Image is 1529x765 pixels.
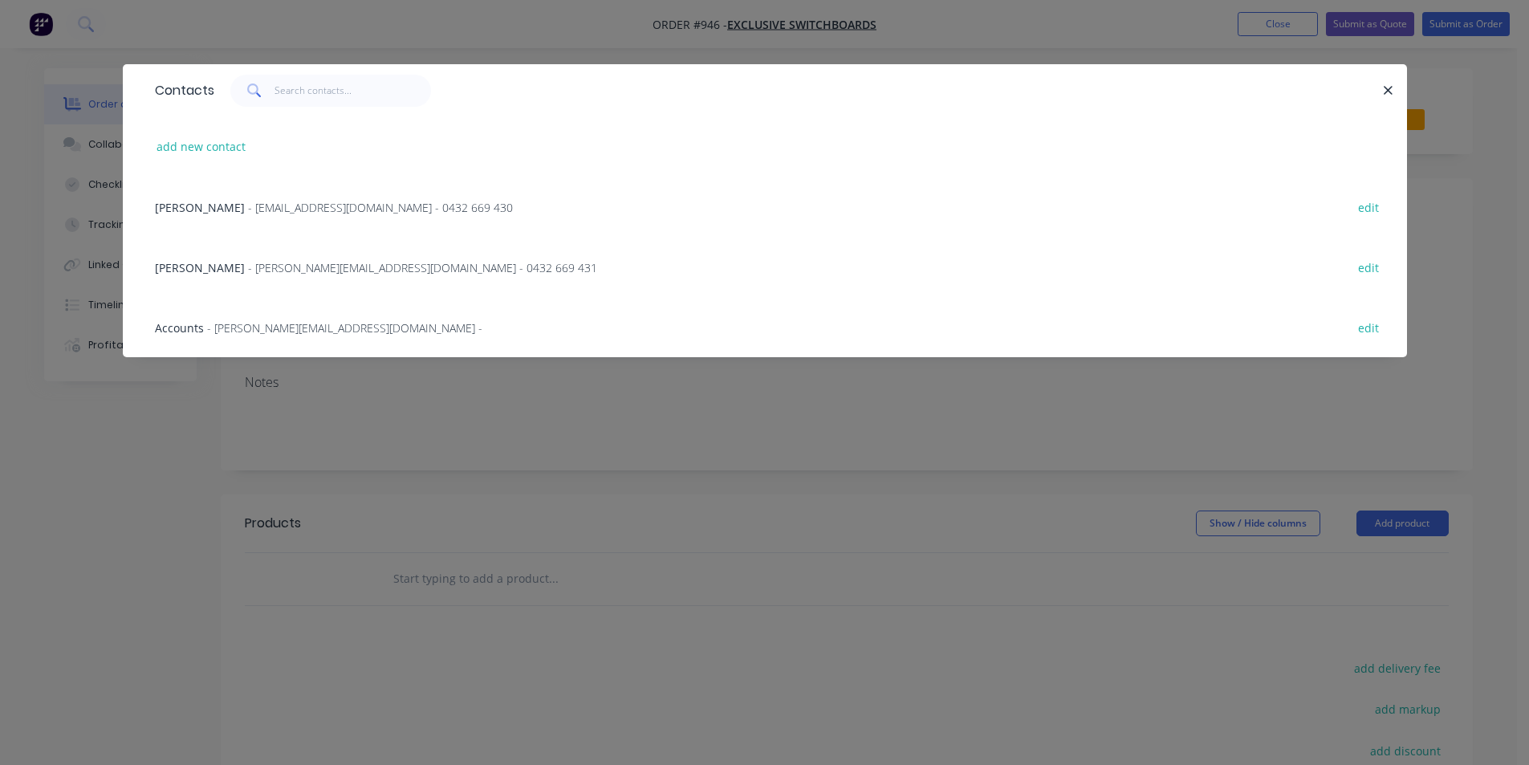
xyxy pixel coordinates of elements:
input: Search contacts... [274,75,431,107]
span: - [PERSON_NAME][EMAIL_ADDRESS][DOMAIN_NAME] - 0432 669 431 [248,260,597,275]
button: edit [1350,256,1388,278]
span: [PERSON_NAME] [155,200,245,215]
span: [PERSON_NAME] [155,260,245,275]
button: edit [1350,196,1388,218]
span: Accounts [155,320,204,336]
button: edit [1350,316,1388,338]
span: - [EMAIL_ADDRESS][DOMAIN_NAME] - 0432 669 430 [248,200,513,215]
button: add new contact [148,136,254,157]
span: - [PERSON_NAME][EMAIL_ADDRESS][DOMAIN_NAME] - [207,320,482,336]
div: Contacts [147,65,214,116]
